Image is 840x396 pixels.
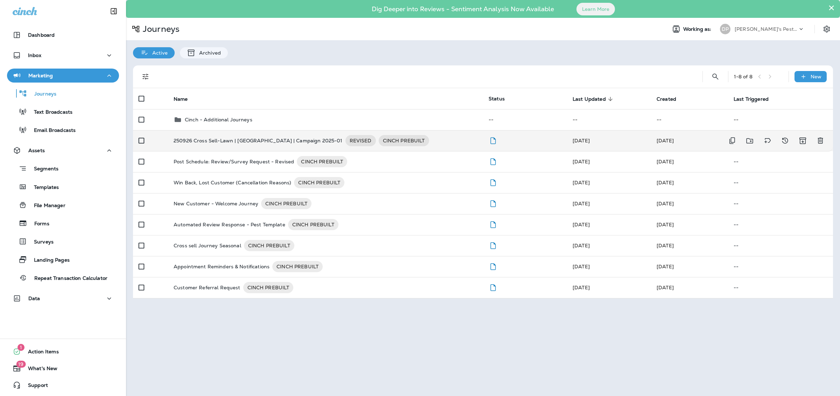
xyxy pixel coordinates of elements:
[7,143,119,157] button: Assets
[174,282,240,293] p: Customer Referral Request
[7,234,119,249] button: Surveys
[489,200,497,206] span: Draft
[244,242,294,249] span: CINCH PREBUILT
[573,158,590,165] span: Frank Carreno
[734,96,769,102] span: Last Triggered
[489,179,497,185] span: Draft
[489,263,497,269] span: Draft
[657,242,674,249] span: Frank Carreno
[657,284,674,291] span: Frank Carreno
[140,24,180,34] p: Journeys
[573,200,590,207] span: Joyce Lee
[379,135,429,146] div: CINCH PREBUILT
[174,177,291,188] p: Win Back, Lost Customer (Cancellation Reasons)
[811,74,821,79] p: New
[174,261,269,272] p: Appointment Reminders & Notifications
[7,28,119,42] button: Dashboard
[820,23,833,35] button: Settings
[657,96,685,102] span: Created
[573,96,606,102] span: Last Updated
[489,158,497,164] span: Draft
[7,270,119,285] button: Repeat Transaction Calculator
[657,200,674,207] span: Frank Carreno
[573,221,590,228] span: Frank Carreno
[796,134,810,148] button: Archive
[728,109,833,130] td: --
[294,179,344,186] span: CINCH PREBUILT
[657,221,674,228] span: Frank Carreno
[657,158,674,165] span: Frank Carreno
[573,179,590,186] span: Frank Carreno
[734,74,752,79] div: 1 - 8 of 8
[243,284,294,291] span: CINCH PREBUILT
[28,148,45,153] p: Assets
[828,2,835,13] button: Close
[573,96,615,102] span: Last Updated
[489,221,497,227] span: Draft
[725,134,739,148] button: Duplicate
[573,137,590,144] span: Joyce Lee
[174,96,197,102] span: Name
[720,24,730,34] div: DP
[489,284,497,290] span: Draft
[734,285,827,290] p: --
[7,161,119,176] button: Segments
[573,242,590,249] span: Frank Carreno
[17,344,24,351] span: 1
[7,104,119,119] button: Text Broadcasts
[174,198,258,209] p: New Customer - Welcome Journey
[345,135,376,146] div: REVISED
[735,26,798,32] p: [PERSON_NAME]'s Pest Control
[297,158,347,165] span: CINCH PREBUILT
[651,109,728,130] td: --
[657,263,674,270] span: Frank Carreno
[7,361,119,375] button: 19What's New
[683,26,713,32] span: Working as:
[734,201,827,206] p: --
[734,243,827,248] p: --
[734,96,778,102] span: Last Triggered
[27,257,70,264] p: Landing Pages
[573,284,590,291] span: Frank Carreno
[288,221,338,228] span: CINCH PREBUILT
[27,127,76,134] p: Email Broadcasts
[489,242,497,248] span: Draft
[244,240,294,251] div: CINCH PREBUILT
[27,166,58,173] p: Segments
[272,261,323,272] div: CINCH PREBUILT
[174,135,343,146] p: 250926 Cross Sell-Lawn | [GEOGRAPHIC_DATA] | Campaign 2025-01
[379,137,429,144] span: CINCH PREBUILT
[7,216,119,231] button: Forms
[7,122,119,137] button: Email Broadcasts
[27,275,107,282] p: Repeat Transaction Calculator
[27,239,54,246] p: Surveys
[7,378,119,392] button: Support
[7,86,119,101] button: Journeys
[243,282,294,293] div: CINCH PREBUILT
[297,156,347,167] div: CINCH PREBUILT
[813,134,827,148] button: Delete
[21,382,48,391] span: Support
[489,137,497,143] span: Draft
[196,50,221,56] p: Archived
[345,137,376,144] span: REVISED
[21,366,57,374] span: What's New
[28,73,53,78] p: Marketing
[734,180,827,185] p: --
[7,345,119,359] button: 1Action Items
[576,3,615,15] button: Learn More
[7,48,119,62] button: Inbox
[483,109,567,130] td: --
[7,198,119,212] button: File Manager
[657,179,674,186] span: Frank Carreno
[743,134,757,148] button: Move to folder
[185,117,252,122] p: Cinch - Additional Journeys
[27,91,56,98] p: Journeys
[657,137,674,144] span: Frank Carreno
[573,263,590,270] span: Frank Carreno
[708,70,722,84] button: Search Journeys
[104,4,124,18] button: Collapse Sidebar
[174,240,241,251] p: Cross sell Journey Seasonal
[28,52,41,58] p: Inbox
[294,177,344,188] div: CINCH PREBUILT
